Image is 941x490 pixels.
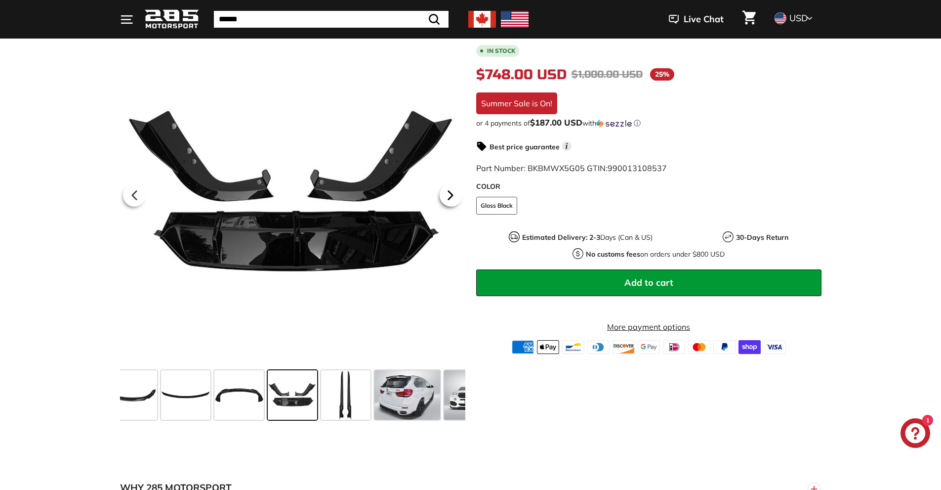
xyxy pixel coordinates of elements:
[522,233,600,242] strong: Estimated Delivery: 2-3
[688,340,710,354] img: master
[476,181,821,192] label: COLOR
[736,233,788,242] strong: 30-Days Return
[650,68,674,81] span: 25%
[663,340,685,354] img: ideal
[530,117,582,128] span: $187.00 USD
[476,92,557,114] div: Summer Sale is On!
[586,250,640,259] strong: No customs fees
[764,340,786,354] img: visa
[476,66,567,83] span: $748.00 USD
[586,249,725,260] p: on orders under $800 USD
[562,340,584,354] img: bancontact
[490,142,560,151] strong: Best price guarantee
[684,13,724,26] span: Live Chat
[476,118,821,128] div: or 4 payments of with
[736,2,762,36] a: Cart
[476,118,821,128] div: or 4 payments of$187.00 USDwithSezzle Click to learn more about Sezzle
[713,340,736,354] img: paypal
[145,8,199,31] img: Logo_285_Motorsport_areodynamics_components
[587,340,610,354] img: diners_club
[613,340,635,354] img: discover
[476,163,667,173] span: Part Number: BKBMWX5G05 GTIN:
[476,269,821,296] button: Add to cart
[537,340,559,354] img: apple_pay
[624,277,673,288] span: Add to cart
[487,48,515,54] b: In stock
[572,68,643,81] span: $1,000.00 USD
[656,7,736,32] button: Live Chat
[608,163,667,173] span: 990013108537
[898,418,933,450] inbox-online-store-chat: Shopify online store chat
[789,12,808,24] span: USD
[512,340,534,354] img: american_express
[214,11,449,28] input: Search
[596,119,632,128] img: Sezzle
[738,340,761,354] img: shopify_pay
[522,232,653,243] p: Days (Can & US)
[562,141,572,151] span: i
[638,340,660,354] img: google_pay
[476,321,821,333] a: More payment options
